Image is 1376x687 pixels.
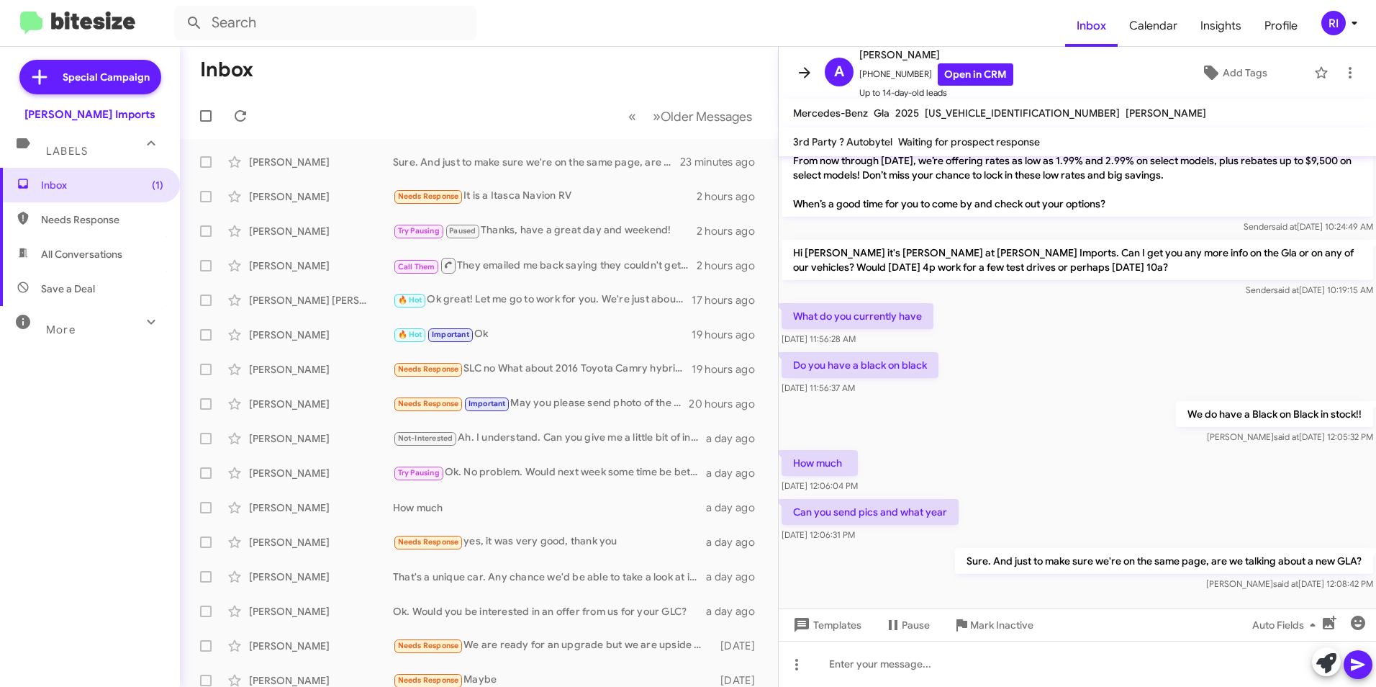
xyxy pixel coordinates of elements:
div: 19 hours ago [692,328,766,342]
span: [PERSON_NAME] [DATE] 12:05:32 PM [1207,431,1373,442]
span: Needs Response [398,364,459,374]
span: said at [1273,578,1298,589]
span: Needs Response [398,641,459,650]
span: 3rd Party ? Autobytel [793,135,892,148]
input: Search [174,6,476,40]
a: Open in CRM [938,63,1013,86]
span: [US_VEHICLE_IDENTIFICATION_NUMBER] [925,107,1120,120]
div: [PERSON_NAME] [249,604,393,619]
span: All Conversations [41,247,122,261]
span: Pause [902,612,930,638]
button: Mark Inactive [941,612,1045,638]
a: Insights [1189,5,1253,47]
span: Auto Fields [1252,612,1321,638]
span: Call Them [398,262,435,271]
div: 2 hours ago [697,189,766,204]
p: Sure. And just to make sure we're on the same page, are we talking about a new GLA? [955,548,1373,574]
div: [PERSON_NAME] [249,570,393,584]
span: Needs Response [398,675,459,685]
div: We are ready for an upgrade but we are upside down. [393,637,714,654]
div: 17 hours ago [692,293,766,307]
span: said at [1272,221,1297,232]
span: [PERSON_NAME] [1126,107,1206,120]
span: Older Messages [661,109,752,125]
button: Previous [620,102,645,131]
div: [PERSON_NAME] [PERSON_NAME] [249,293,393,307]
span: A [834,60,844,84]
span: Mark Inactive [970,612,1033,638]
div: [PERSON_NAME] [249,397,393,411]
span: Sender [DATE] 10:24:49 AM [1244,221,1373,232]
div: a day ago [706,604,766,619]
p: Can you send pics and what year [782,499,959,525]
div: RI [1321,11,1346,35]
div: [PERSON_NAME] [249,466,393,480]
span: Up to 14-day-old leads [859,86,1013,100]
div: Ok great! Let me go to work for you. We're just about to close but I'll see what we have availabl... [393,292,692,308]
div: How much [393,500,706,515]
p: Hi [PERSON_NAME] it's [PERSON_NAME] at [PERSON_NAME] Imports. Can I get you any more info on the ... [782,240,1373,280]
span: [PERSON_NAME] [DATE] 12:08:42 PM [1206,578,1373,589]
div: a day ago [706,500,766,515]
div: May you please send photo of the vehicle please. [393,395,689,412]
p: What do you currently have [782,303,933,329]
span: Important [432,330,469,339]
span: More [46,323,76,336]
div: a day ago [706,431,766,446]
span: Gla [874,107,890,120]
span: Waiting for prospect response [898,135,1040,148]
span: Templates [790,612,861,638]
div: a day ago [706,466,766,480]
div: [PERSON_NAME] [249,535,393,549]
div: SLC no What about 2016 Toyota Camry hybrid low miles less than 60k Or 2020 MB GLC 300 approx 80k ... [393,361,692,377]
span: » [653,107,661,125]
div: Ok. No problem. Would next week some time be better for you? [393,464,706,481]
a: Calendar [1118,5,1189,47]
button: Auto Fields [1241,612,1333,638]
span: Try Pausing [398,468,440,477]
p: Do you have a black on black [782,352,938,378]
div: [PERSON_NAME] [249,189,393,204]
div: 23 minutes ago [680,155,766,169]
span: said at [1274,431,1299,442]
button: RI [1309,11,1360,35]
div: [DATE] [714,639,766,653]
a: Profile [1253,5,1309,47]
button: Pause [873,612,941,638]
div: 20 hours ago [689,397,766,411]
p: How much [782,450,858,476]
div: a day ago [706,570,766,584]
span: Special Campaign [63,70,150,84]
div: [PERSON_NAME] Imports [24,107,155,122]
div: yes, it was very good, thank you [393,534,706,550]
a: Inbox [1065,5,1118,47]
button: Next [644,102,761,131]
span: [DATE] 12:06:31 PM [782,529,855,540]
button: Add Tags [1161,60,1307,86]
span: 🔥 Hot [398,295,422,305]
div: Thanks, have a great day and weekend! [393,223,697,239]
span: Mercedes-Benz [793,107,868,120]
div: They emailed me back saying they couldn't get a approval thanks though [393,256,697,274]
span: Add Tags [1223,60,1267,86]
div: [PERSON_NAME] [249,155,393,169]
div: a day ago [706,535,766,549]
div: [PERSON_NAME] [249,639,393,653]
nav: Page navigation example [620,102,761,131]
div: [PERSON_NAME] [249,224,393,238]
div: [PERSON_NAME] [249,259,393,273]
span: 2025 [895,107,919,120]
div: It is a Itasca Navion RV [393,188,697,205]
span: said at [1274,284,1299,295]
span: [DATE] 11:56:37 AM [782,382,855,393]
span: (1) [152,178,163,192]
span: Needs Response [398,399,459,408]
div: 2 hours ago [697,224,766,238]
span: Sender [DATE] 10:19:15 AM [1246,284,1373,295]
a: Special Campaign [19,60,161,94]
div: That's a unique car. Any chance we'd be able to take a look at it in person so I can offer you a ... [393,570,706,584]
span: Labels [46,145,88,158]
